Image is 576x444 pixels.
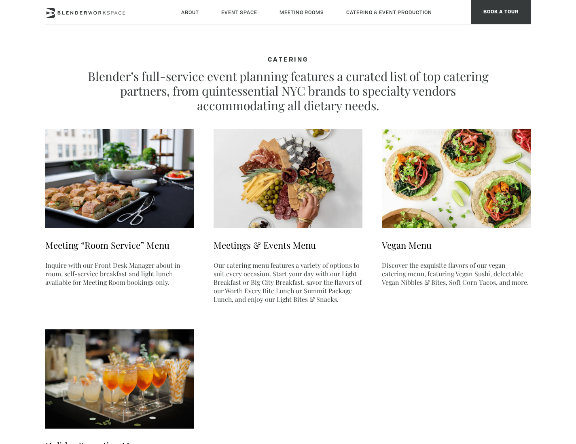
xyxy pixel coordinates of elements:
a: Meeting “Room Service” Menu [45,239,169,251]
a: Meetings & Events Menu [214,239,316,251]
a: Vegan Menu [382,239,432,251]
p: Discover the exquisite flavors of our vegan catering menu, featuring Vegan Sushi, delectable Vega... [382,261,531,286]
p: Our catering menu features a variety of options to suit every occasion. Start your day with our L... [214,261,362,303]
h4: CATERING [86,57,490,64]
p: Blender’s full-service event planning features a curated list of top catering partners, from quin... [86,69,490,113]
p: Inquire with our Front Desk Manager about in-room, self-service breakfast and light lunch availab... [45,261,194,286]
